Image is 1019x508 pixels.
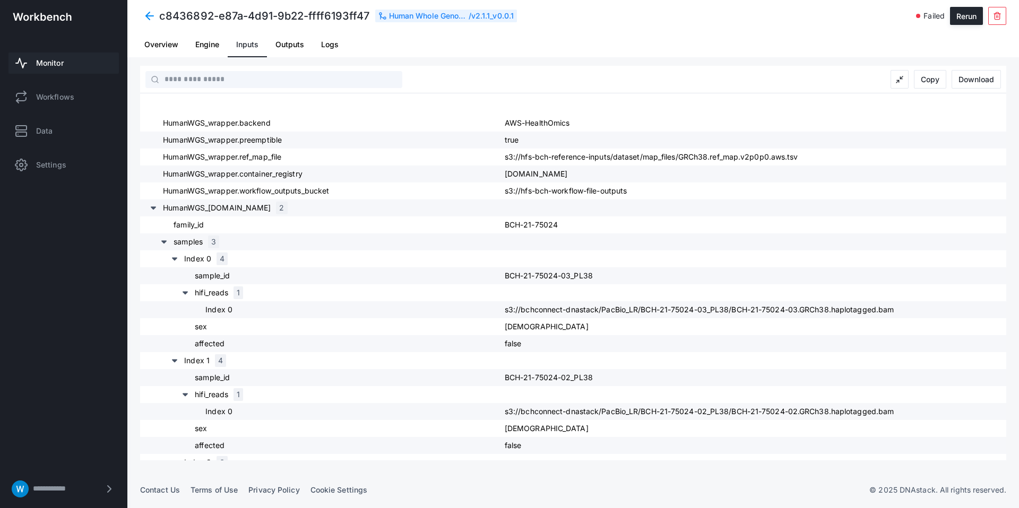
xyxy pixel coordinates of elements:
[471,11,514,21] div: v2.1.1_v0.0.1
[505,220,558,229] span: BCH-21-75024
[163,118,270,128] span: HumanWGS_wrapper.backend
[195,287,228,298] span: hifi_reads
[389,11,469,21] div: Human Whole Genome Sequencing (HiFi Solves)
[191,485,238,494] a: Terms of Use
[505,135,519,144] span: true
[36,58,64,68] span: Monitor
[505,424,589,433] span: [DEMOGRAPHIC_DATA]
[163,186,329,196] span: HumanWGS_wrapper.workflow_outputs_bucket
[505,118,570,127] span: AWS-HealthOmics
[8,120,119,142] a: Data
[215,354,226,367] div: 4
[163,169,303,179] span: HumanWGS_wrapper.container_registry
[13,13,72,21] img: workbench-logo-white.svg
[505,407,894,416] span: s3://bchconnect-dnastack/PacBio_LR/BCH-21-75024-02_PL38/BCH-21-75024-02.GRCh38.haplotagged.bam
[236,41,258,48] span: Inputs
[505,186,627,195] span: s3://hfs-bch-workflow-file-outputs
[321,41,339,48] span: Logs
[505,271,593,280] span: BCH-21-75024-03_PL38
[36,92,74,102] span: Workflows
[163,135,282,145] span: HumanWGS_wrapper.preemptible
[952,70,1001,89] button: Download
[140,485,180,494] a: Contact Us
[310,485,368,494] a: Cookie Settings
[205,304,232,315] span: Index 0
[159,8,370,23] h4: c8436892-e87a-4d91-9b22-ffff6193ff47
[505,305,894,314] span: s3://bchconnect-dnastack/PacBio_LR/BCH-21-75024-03_PL38/BCH-21-75024-03.GRCh38.haplotagged.bam
[923,11,945,21] span: Failed
[195,270,230,281] span: sample_id
[208,235,219,248] div: 3
[217,252,228,265] div: 4
[234,388,243,401] div: 1
[174,220,204,230] span: family_id
[275,41,304,48] span: Outputs
[195,440,224,451] span: affected
[8,52,119,74] a: Monitor
[505,339,522,348] span: false
[869,485,1006,495] p: © 2025 DNAstack. All rights reserved.
[195,321,207,332] span: sex
[36,126,53,136] span: Data
[276,202,287,214] div: 2
[163,152,281,162] span: HumanWGS_wrapper.ref_map_file
[234,286,243,299] div: 1
[144,41,178,48] span: Overview
[195,423,207,434] span: sex
[195,372,230,383] span: sample_id
[248,485,299,494] a: Privacy Policy
[184,457,211,468] span: Index 2
[184,355,210,366] span: Index 1
[505,169,567,178] span: [DOMAIN_NAME]
[914,70,946,89] button: Copy
[184,253,211,264] span: Index 0
[36,160,66,170] span: Settings
[195,338,224,349] span: affected
[505,152,798,161] span: s3://hfs-bch-reference-inputs/dataset/map_files/GRCh38.ref_map.v2p0p0.aws.tsv
[8,154,119,176] a: Settings
[174,237,203,247] span: samples
[505,322,589,331] span: [DEMOGRAPHIC_DATA]
[195,389,228,400] span: hifi_reads
[8,86,119,108] a: Workflows
[950,7,983,25] button: Rerun
[163,203,271,213] span: HumanWGS_[DOMAIN_NAME]
[195,41,219,48] span: Engine
[375,10,517,22] div: /
[217,456,228,469] div: 6
[505,373,593,382] span: BCH-21-75024-02_PL38
[205,406,232,417] span: Index 0
[505,441,522,450] span: false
